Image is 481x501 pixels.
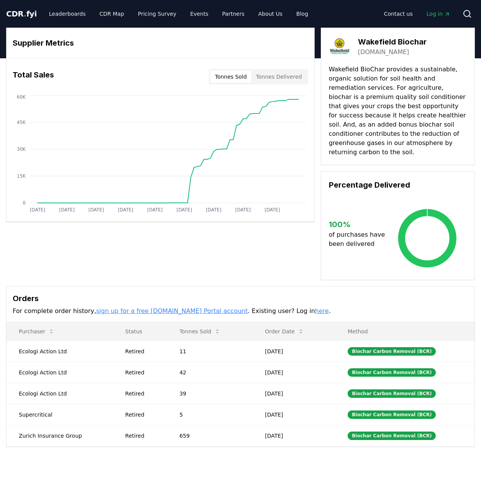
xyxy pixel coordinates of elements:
[17,173,26,179] tspan: 15K
[167,425,253,446] td: 659
[17,94,26,100] tspan: 60K
[259,324,310,339] button: Order Date
[290,7,314,21] a: Blog
[378,7,419,21] a: Contact us
[235,207,251,213] tspan: [DATE]
[13,69,54,84] h3: Total Sales
[427,10,450,18] span: Log in
[13,324,61,339] button: Purchaser
[96,307,248,315] a: sign up for a free [DOMAIN_NAME] Portal account
[94,7,130,21] a: CDR Map
[206,207,222,213] tspan: [DATE]
[329,65,467,157] p: Wakefield BioChar provides a sustainable, organic solution for soil health and remediation servic...
[125,411,161,419] div: Retired
[253,404,335,425] td: [DATE]
[6,9,37,18] span: CDR fyi
[358,48,409,57] a: [DOMAIN_NAME]
[6,8,37,19] a: CDR.fyi
[132,7,182,21] a: Pricing Survey
[348,432,436,440] div: Biochar Carbon Removal (BCR)
[30,207,46,213] tspan: [DATE]
[251,71,307,83] button: Tonnes Delivered
[7,383,113,404] td: Ecologi Action Ltd
[7,341,113,362] td: Ecologi Action Ltd
[167,404,253,425] td: 5
[420,7,456,21] a: Log in
[358,36,427,48] h3: Wakefield Biochar
[348,410,436,419] div: Biochar Carbon Removal (BCR)
[7,425,113,446] td: Zurich Insurance Group
[315,307,329,315] a: here
[378,7,456,21] nav: Main
[210,71,251,83] button: Tonnes Sold
[341,328,468,335] p: Method
[43,7,314,21] nav: Main
[125,369,161,376] div: Retired
[17,120,26,125] tspan: 45K
[216,7,251,21] a: Partners
[167,341,253,362] td: 11
[329,219,388,230] h3: 100 %
[59,207,75,213] tspan: [DATE]
[7,362,113,383] td: Ecologi Action Ltd
[118,207,133,213] tspan: [DATE]
[119,328,161,335] p: Status
[167,362,253,383] td: 42
[253,341,335,362] td: [DATE]
[7,404,113,425] td: Supercritical
[23,200,26,206] tspan: 0
[348,347,436,356] div: Biochar Carbon Removal (BCR)
[329,230,388,249] p: of purchases have been delivered
[167,383,253,404] td: 39
[17,147,26,152] tspan: 30K
[184,7,214,21] a: Events
[125,432,161,440] div: Retired
[89,207,104,213] tspan: [DATE]
[329,36,350,57] img: Wakefield Biochar-logo
[147,207,163,213] tspan: [DATE]
[125,348,161,355] div: Retired
[264,207,280,213] tspan: [DATE]
[125,390,161,397] div: Retired
[13,37,308,49] h3: Supplier Metrics
[348,368,436,377] div: Biochar Carbon Removal (BCR)
[253,362,335,383] td: [DATE]
[177,207,192,213] tspan: [DATE]
[252,7,289,21] a: About Us
[13,307,468,316] p: For complete order history, . Existing user? Log in .
[173,324,227,339] button: Tonnes Sold
[43,7,92,21] a: Leaderboards
[253,425,335,446] td: [DATE]
[13,293,468,304] h3: Orders
[24,9,26,18] span: .
[253,383,335,404] td: [DATE]
[329,179,467,191] h3: Percentage Delivered
[348,389,436,398] div: Biochar Carbon Removal (BCR)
